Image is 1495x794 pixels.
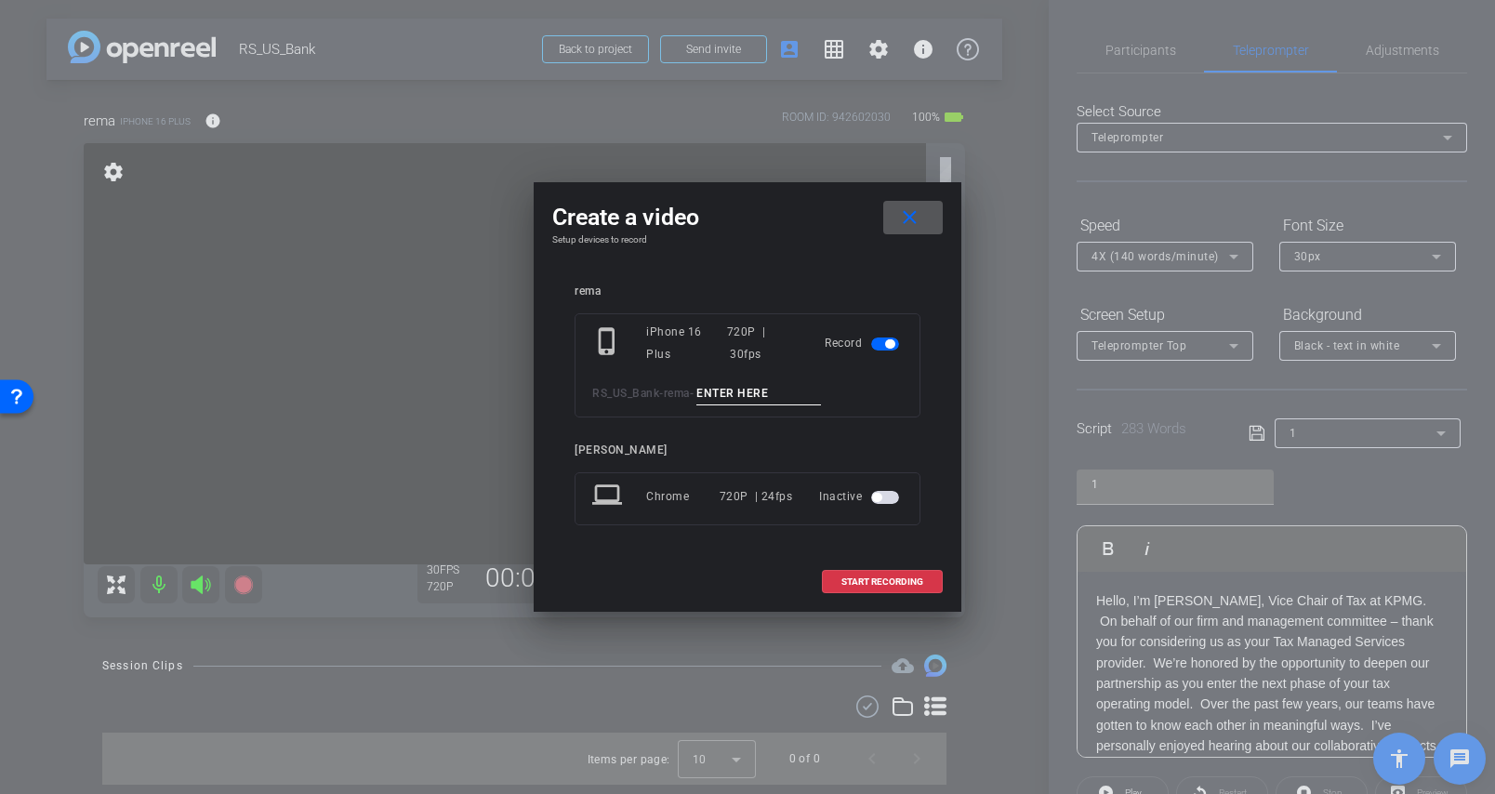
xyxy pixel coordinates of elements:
[898,206,921,230] mat-icon: close
[646,321,727,365] div: iPhone 16 Plus
[825,321,903,365] div: Record
[552,201,943,234] div: Create a video
[552,234,943,245] h4: Setup devices to record
[659,387,664,400] span: -
[819,480,903,513] div: Inactive
[592,480,626,513] mat-icon: laptop
[822,570,943,593] button: START RECORDING
[664,387,690,400] span: rema
[646,480,720,513] div: Chrome
[592,326,626,360] mat-icon: phone_iphone
[575,443,920,457] div: [PERSON_NAME]
[720,480,793,513] div: 720P | 24fps
[727,321,798,365] div: 720P | 30fps
[841,577,923,587] span: START RECORDING
[690,387,695,400] span: -
[696,382,821,405] input: ENTER HERE
[575,285,920,298] div: rema
[592,387,659,400] span: RS_US_Bank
